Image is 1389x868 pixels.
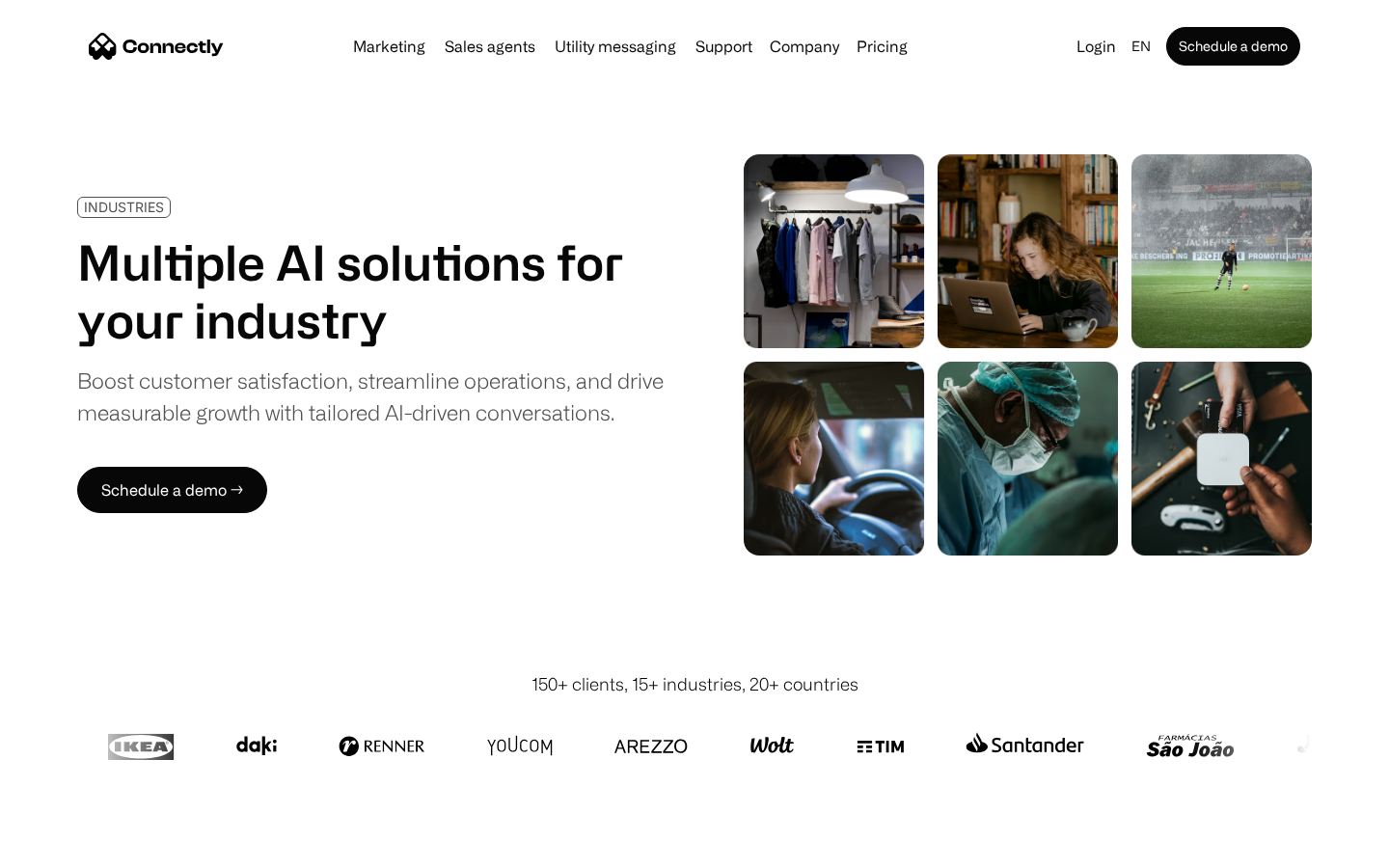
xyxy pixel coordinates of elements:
div: Boost customer satisfaction, streamline operations, and drive measurable growth with tailored AI-... [77,365,664,428]
div: INDUSTRIES [84,200,164,214]
div: 150+ clients, 15+ industries, 20+ countries [531,671,858,697]
a: Utility messaging [547,39,684,54]
a: Marketing [345,39,433,54]
a: Sales agents [437,39,543,54]
div: en [1131,33,1151,60]
a: Pricing [849,39,915,54]
a: Schedule a demo [1166,27,1300,66]
h1: Multiple AI solutions for your industry [77,233,664,349]
a: Support [688,39,760,54]
a: Schedule a demo → [77,467,267,513]
a: Login [1069,33,1124,60]
div: Company [770,33,839,60]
